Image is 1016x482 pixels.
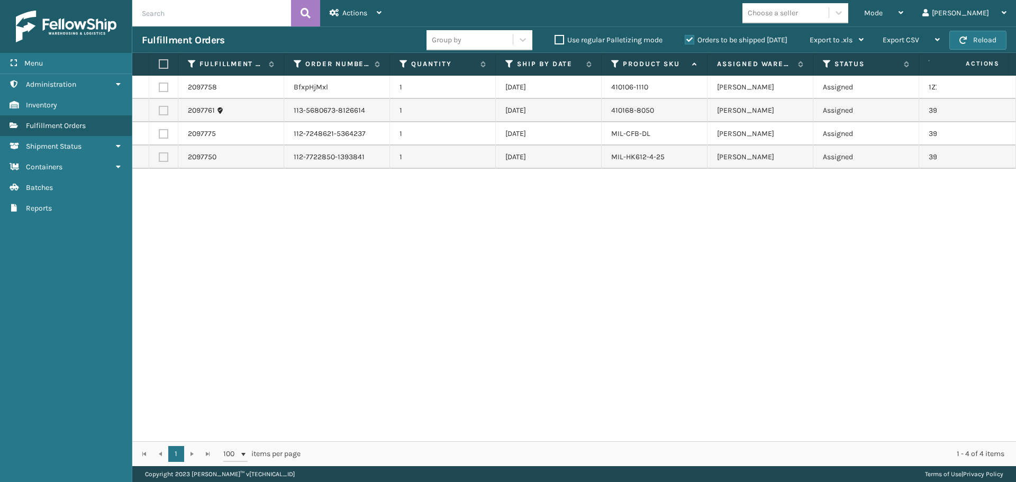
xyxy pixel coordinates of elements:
td: Assigned [813,76,919,99]
label: Status [834,59,899,69]
label: Ship By Date [517,59,581,69]
td: 1 [390,76,496,99]
td: 1 [390,145,496,169]
div: Choose a seller [748,7,798,19]
span: Shipment Status [26,142,81,151]
label: Order Number [305,59,369,69]
a: 1 [168,446,184,462]
label: Use regular Palletizing mode [555,35,663,44]
a: 2097758 [188,82,217,93]
span: Export CSV [883,35,919,44]
span: Reports [26,204,52,213]
span: Inventory [26,101,57,110]
img: logo [16,11,116,42]
td: [DATE] [496,122,602,145]
label: Quantity [411,59,475,69]
h3: Fulfillment Orders [142,34,224,47]
td: [DATE] [496,145,602,169]
div: | [925,466,1003,482]
a: 2097750 [188,152,216,162]
span: items per page [223,446,301,462]
label: Fulfillment Order Id [199,59,264,69]
a: 1ZXH04530312206554 [929,83,1003,92]
a: 2097775 [188,129,216,139]
td: BfxpHjMxl [284,76,390,99]
a: MIL-HK612-4-25 [611,152,665,161]
span: Actions [342,8,367,17]
button: Reload [949,31,1006,50]
label: Orders to be shipped [DATE] [685,35,787,44]
a: 393554610820 [929,152,978,161]
a: 393555198762 [929,106,978,115]
td: [PERSON_NAME] [707,145,813,169]
a: 410106-1110 [611,83,648,92]
td: [DATE] [496,76,602,99]
label: Product SKU [623,59,687,69]
td: [PERSON_NAME] [707,99,813,122]
td: [PERSON_NAME] [707,122,813,145]
a: Privacy Policy [963,470,1003,478]
td: Assigned [813,145,919,169]
span: Export to .xls [810,35,852,44]
div: 1 - 4 of 4 items [315,449,1004,459]
td: Assigned [813,99,919,122]
span: Containers [26,162,62,171]
span: Batches [26,183,53,192]
td: Assigned [813,122,919,145]
td: 112-7248621-5364237 [284,122,390,145]
td: 112-7722850-1393841 [284,145,390,169]
a: 2097761 [188,105,215,116]
span: Fulfillment Orders [26,121,86,130]
td: [DATE] [496,99,602,122]
span: Administration [26,80,76,89]
div: Group by [432,34,461,46]
td: [PERSON_NAME] [707,76,813,99]
a: 410168-8050 [611,106,654,115]
a: Terms of Use [925,470,961,478]
a: MIL-CFB-DL [611,129,650,138]
p: Copyright 2023 [PERSON_NAME]™ v [TECHNICAL_ID] [145,466,295,482]
span: Mode [864,8,883,17]
a: 393555590707 [929,129,978,138]
span: 100 [223,449,239,459]
span: Menu [24,59,43,68]
td: 1 [390,122,496,145]
td: 113-5680673-8126614 [284,99,390,122]
td: 1 [390,99,496,122]
span: Actions [932,55,1006,72]
label: Assigned Warehouse [717,59,793,69]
